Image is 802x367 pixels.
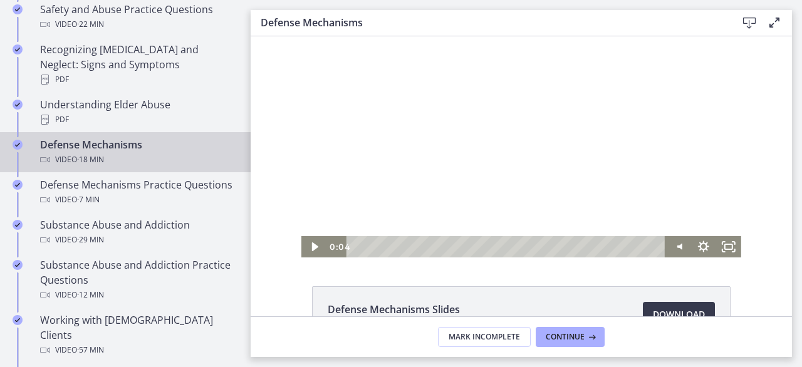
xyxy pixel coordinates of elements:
div: Video [40,287,236,302]
i: Completed [13,100,23,110]
button: Mute [415,200,440,221]
i: Completed [13,220,23,230]
i: Completed [13,4,23,14]
span: · 22 min [77,17,104,32]
span: · 57 min [77,343,104,358]
div: Defense Mechanisms [40,137,236,167]
div: Video [40,343,236,358]
button: Continue [536,327,605,347]
span: · 29 min [77,232,104,247]
h3: Defense Mechanisms [261,15,717,30]
span: Defense Mechanisms Slides [328,302,460,317]
button: Mark Incomplete [438,327,531,347]
div: Defense Mechanisms Practice Questions [40,177,236,207]
i: Completed [13,260,23,270]
div: Working with [DEMOGRAPHIC_DATA] Clients [40,313,236,358]
div: Understanding Elder Abuse [40,97,236,127]
div: Substance Abuse and Addiction [40,217,236,247]
span: · 12 min [77,287,104,302]
i: Completed [13,315,23,325]
span: Download [653,307,705,322]
span: Mark Incomplete [449,332,520,342]
div: PDF [40,72,236,87]
div: Video [40,152,236,167]
div: Video [40,192,236,207]
div: Video [40,232,236,247]
a: Download [643,302,715,327]
div: PDF [40,112,236,127]
span: · 18 min [77,152,104,167]
span: Continue [546,332,585,342]
i: Completed [13,180,23,190]
div: Safety and Abuse Practice Questions [40,2,236,32]
i: Completed [13,140,23,150]
i: Completed [13,44,23,54]
button: Show settings menu [440,200,466,221]
div: Substance Abuse and Addiction Practice Questions [40,257,236,302]
button: Fullscreen [466,200,491,221]
iframe: Video Lesson [251,36,792,257]
div: Video [40,17,236,32]
span: · 7 min [77,192,100,207]
div: Recognizing [MEDICAL_DATA] and Neglect: Signs and Symptoms [40,42,236,87]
